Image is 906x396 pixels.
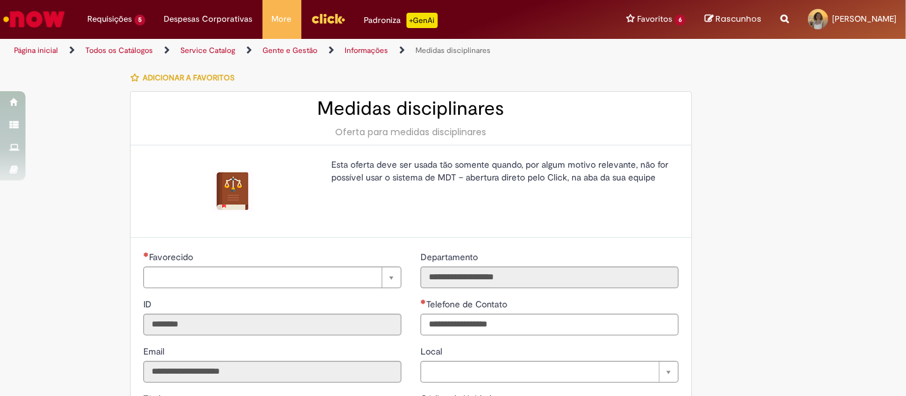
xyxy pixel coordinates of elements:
[421,251,480,263] span: Somente leitura - Departamento
[180,45,235,55] a: Service Catalog
[311,9,345,28] img: click_logo_yellow_360x200.png
[637,13,672,26] span: Favoritos
[421,299,426,304] span: Obrigatório Preenchido
[130,64,241,91] button: Adicionar a Favoritos
[421,346,445,357] span: Local
[715,13,761,25] span: Rascunhos
[14,45,58,55] a: Página inicial
[143,73,234,83] span: Adicionar a Favoritos
[421,361,679,383] a: Limpar campo Local
[406,13,438,28] p: +GenAi
[421,251,480,263] label: Somente leitura - Departamento
[149,251,196,263] span: Necessários - Favorecido
[143,252,149,257] span: Necessários
[421,314,679,335] input: Telefone de Contato
[1,6,67,32] img: ServiceNow
[426,298,510,310] span: Telefone de Contato
[345,45,388,55] a: Informações
[85,45,153,55] a: Todos os Catálogos
[143,298,154,310] span: Somente leitura - ID
[421,267,679,288] input: Departamento
[675,15,686,26] span: 6
[87,13,132,26] span: Requisições
[143,126,679,138] div: Oferta para medidas disciplinares
[143,345,167,358] label: Somente leitura - Email
[212,171,253,212] img: Medidas disciplinares
[262,45,317,55] a: Gente e Gestão
[143,98,679,119] h2: Medidas disciplinares
[143,298,154,311] label: Somente leitura - ID
[164,13,253,26] span: Despesas Corporativas
[143,267,401,288] a: Limpar campo Favorecido
[134,15,145,26] span: 5
[364,13,438,28] div: Padroniza
[143,361,401,383] input: Email
[415,45,491,55] a: Medidas disciplinares
[272,13,292,26] span: More
[331,158,669,184] p: Esta oferta deve ser usada tão somente quando, por algum motivo relevante, não for possível usar ...
[10,39,594,62] ul: Trilhas de página
[705,13,761,26] a: Rascunhos
[832,13,896,24] span: [PERSON_NAME]
[143,314,401,335] input: ID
